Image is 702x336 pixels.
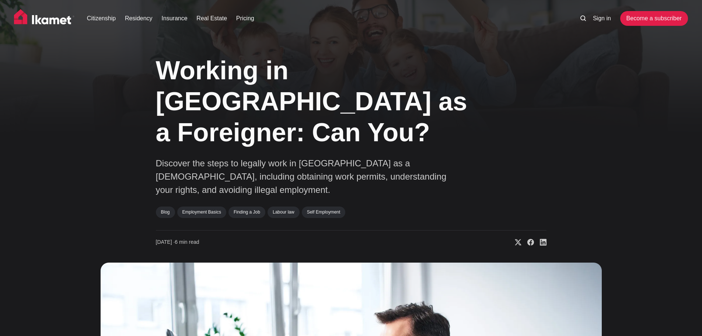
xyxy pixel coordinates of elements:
[156,239,199,246] time: 6 min read
[236,14,254,23] a: Pricing
[156,157,451,197] p: Discover the steps to legally work in [GEOGRAPHIC_DATA] as a [DEMOGRAPHIC_DATA], including obtain...
[509,239,521,246] a: Share on X
[156,207,175,218] a: Blog
[87,14,116,23] a: Citizenship
[268,207,300,218] a: Labour law
[177,207,226,218] a: Employment Basics
[156,55,473,148] h1: Working in [GEOGRAPHIC_DATA] as a Foreigner: Can You?
[161,14,187,23] a: Insurance
[156,239,175,245] span: [DATE] ∙
[620,11,688,26] a: Become a subscriber
[228,207,265,218] a: Finding a Job
[14,9,74,28] img: Ikamet home
[196,14,227,23] a: Real Estate
[534,239,546,246] a: Share on Linkedin
[125,14,153,23] a: Residency
[593,14,611,23] a: Sign in
[302,207,346,218] a: Self Employment
[521,239,534,246] a: Share on Facebook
